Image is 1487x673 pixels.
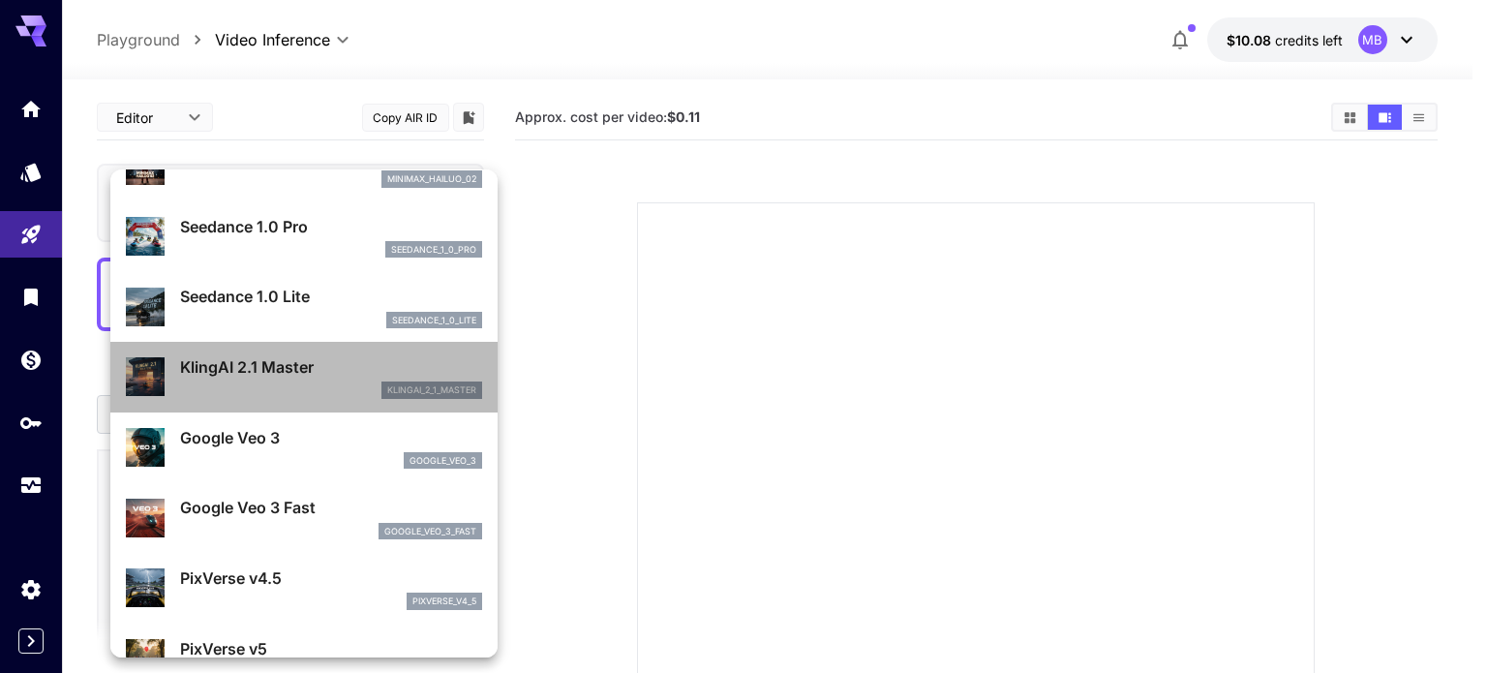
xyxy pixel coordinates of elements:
[412,595,476,608] p: pixverse_v4_5
[180,355,482,379] p: KlingAI 2.1 Master
[180,637,482,660] p: PixVerse v5
[387,383,476,397] p: klingai_2_1_master
[180,285,482,308] p: Seedance 1.0 Lite
[126,559,482,618] div: PixVerse v4.5pixverse_v4_5
[126,348,482,407] div: KlingAI 2.1 Masterklingai_2_1_master
[410,454,476,468] p: google_veo_3
[391,243,476,257] p: seedance_1_0_pro
[180,496,482,519] p: Google Veo 3 Fast
[126,277,482,336] div: Seedance 1.0 Liteseedance_1_0_lite
[392,314,476,327] p: seedance_1_0_lite
[126,418,482,477] div: Google Veo 3google_veo_3
[180,215,482,238] p: Seedance 1.0 Pro
[387,172,476,186] p: minimax_hailuo_02
[180,426,482,449] p: Google Veo 3
[180,566,482,590] p: PixVerse v4.5
[126,488,482,547] div: Google Veo 3 Fastgoogle_veo_3_fast
[384,525,476,538] p: google_veo_3_fast
[126,207,482,266] div: Seedance 1.0 Proseedance_1_0_pro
